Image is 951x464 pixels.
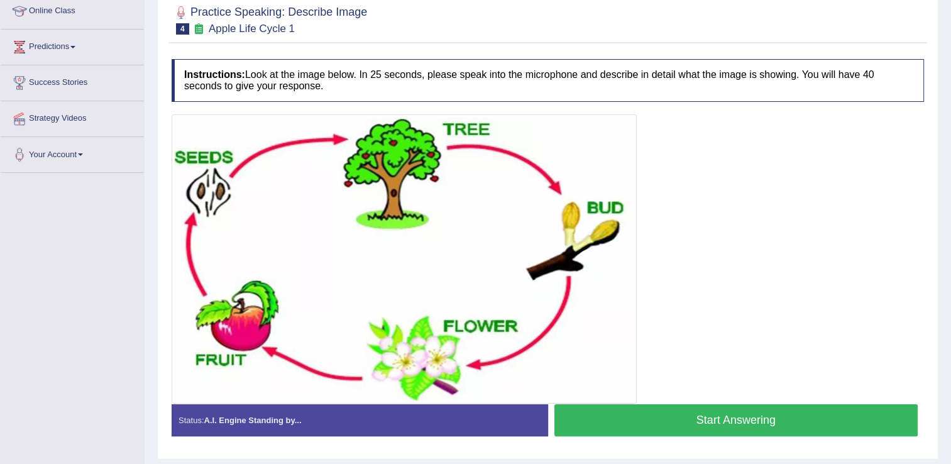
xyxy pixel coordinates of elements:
[172,3,367,35] h2: Practice Speaking: Describe Image
[176,23,189,35] span: 4
[204,416,301,425] strong: A.I. Engine Standing by...
[1,30,144,61] a: Predictions
[172,59,924,101] h4: Look at the image below. In 25 seconds, please speak into the microphone and describe in detail w...
[1,137,144,168] a: Your Account
[172,404,548,436] div: Status:
[192,23,206,35] small: Exam occurring question
[209,23,295,35] small: Apple Life Cycle 1
[1,65,144,97] a: Success Stories
[1,101,144,133] a: Strategy Videos
[184,69,245,80] b: Instructions:
[554,404,918,436] button: Start Answering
